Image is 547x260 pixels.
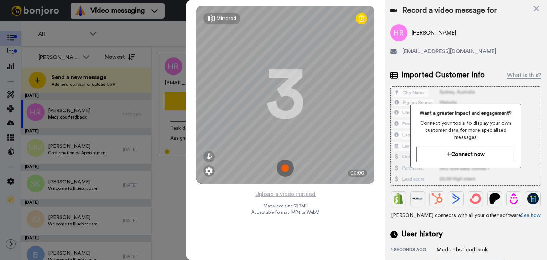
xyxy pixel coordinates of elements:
span: Acceptable format: MP4 or WebM [251,209,319,215]
img: Hubspot [431,193,443,204]
span: Imported Customer Info [401,70,485,80]
div: 3 [266,68,305,121]
div: 00:00 [348,170,367,177]
img: Drip [508,193,520,204]
span: Want a greater impact and engagement? [416,110,515,117]
span: User history [401,229,443,240]
button: Connect now [416,147,515,162]
img: ActiveCampaign [450,193,462,204]
img: Ontraport [412,193,423,204]
img: ic_record_start.svg [277,160,294,177]
img: ConvertKit [470,193,481,204]
div: What is this? [507,71,541,79]
img: Shopify [393,193,404,204]
span: Connect your tools to display your own customer data for more specialized messages [416,120,515,141]
span: [EMAIL_ADDRESS][DOMAIN_NAME] [402,47,496,56]
img: ic_gear.svg [205,167,213,175]
img: GoHighLevel [527,193,539,204]
div: Meds obs feedback [437,245,488,254]
span: Max video size: 500 MB [263,203,307,209]
span: [PERSON_NAME] connects with all your other software [390,212,541,219]
button: Upload a video instead [253,189,318,199]
a: See how [521,213,541,218]
img: Patreon [489,193,500,204]
div: 2 seconds ago [390,247,437,254]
